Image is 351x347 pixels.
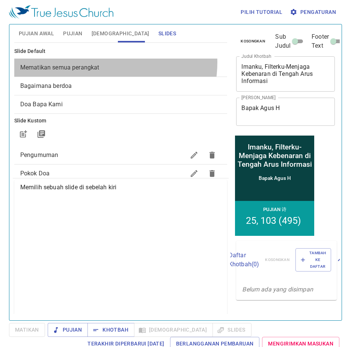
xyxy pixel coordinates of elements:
button: Pujian [48,323,88,337]
div: Bagaimana berdoa [14,77,227,95]
span: Pilih tutorial [241,8,282,17]
span: Kosongkan [241,38,265,45]
span: Khotbah [93,325,128,335]
h6: Slide Kustom [14,117,227,125]
span: Tambah ke Daftar [300,250,326,270]
span: Pokok Doa [20,170,50,177]
span: Footer Text [312,32,329,50]
span: Pengumuman [20,151,59,158]
p: Daftar Khotbah ( 0 ) [229,251,259,269]
button: Khotbah [87,323,134,337]
div: Mematikan semua perangkat [14,59,227,77]
button: Pengaturan [288,5,339,19]
textarea: Bapak Agus H [241,104,330,119]
div: Daftar Khotbah(0)KosongkanTambah ke Daftar [236,241,337,279]
button: Tambah ke Daftar [295,248,331,272]
span: [object Object] [20,64,99,71]
span: Sub Judul [275,32,291,50]
iframe: from-child [233,134,316,238]
span: [object Object] [20,101,63,108]
span: Pujian [63,29,82,38]
img: True Jesus Church [9,5,113,19]
button: Kosongkan [236,37,270,46]
span: Pujian Awal [19,29,54,38]
h6: Slide Default [14,47,227,56]
span: Pengaturan [291,8,336,17]
div: Pokok Doa [14,164,227,183]
i: Belum ada yang disimpan [242,286,313,293]
span: Slides [158,29,176,38]
button: Pilih tutorial [238,5,285,19]
span: Pujian [54,325,82,335]
p: Memilih sebuah slide di sebelah kiri [20,183,224,192]
div: Pengumuman [14,146,227,164]
textarea: Imanku, Filterku-Menjaga Kebenaran di Tengah Arus Informasi [241,63,330,84]
span: [object Object] [20,82,72,89]
div: Doa Bapa Kami [14,95,227,113]
span: [DEMOGRAPHIC_DATA] [92,29,149,38]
